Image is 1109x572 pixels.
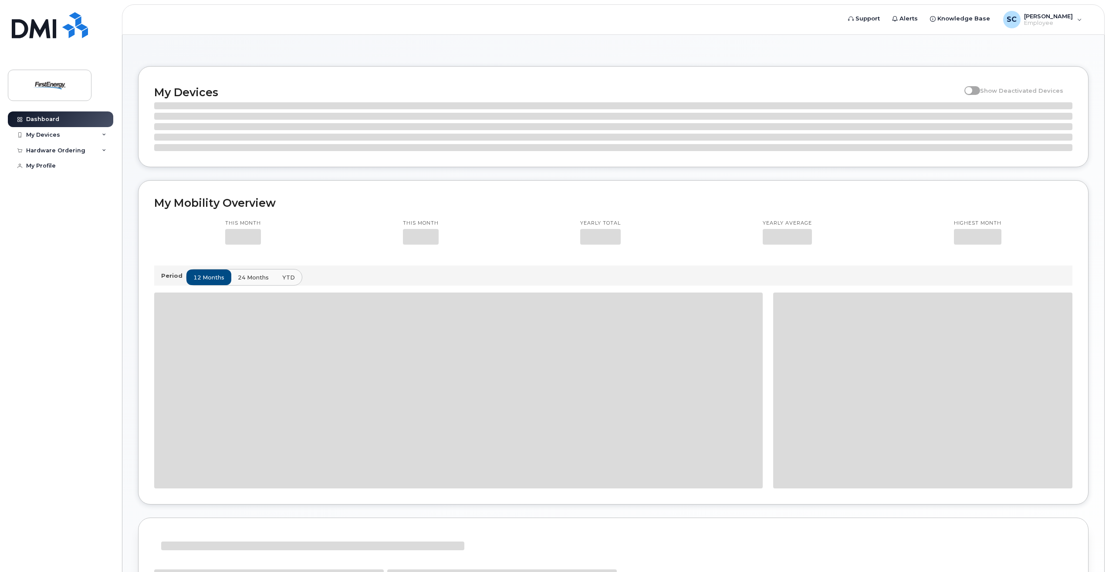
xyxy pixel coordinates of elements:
span: Show Deactivated Devices [980,87,1063,94]
p: Yearly average [763,220,812,227]
h2: My Devices [154,86,960,99]
span: YTD [282,273,295,282]
p: This month [225,220,261,227]
p: This month [403,220,439,227]
p: Highest month [954,220,1001,227]
input: Show Deactivated Devices [964,82,971,89]
p: Period [161,272,186,280]
p: Yearly total [580,220,621,227]
h2: My Mobility Overview [154,196,1072,209]
span: 24 months [238,273,269,282]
